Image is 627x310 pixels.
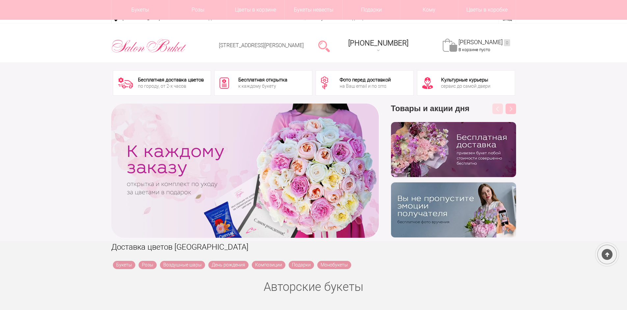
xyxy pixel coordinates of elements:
span: В корзине пусто [458,47,490,52]
div: Бесплатная открытка [238,77,287,82]
h1: Доставка цветов [GEOGRAPHIC_DATA] [111,241,516,253]
div: Бесплатная доставка цветов [138,77,204,82]
span: [PHONE_NUMBER] [348,39,408,47]
a: [STREET_ADDRESS][PERSON_NAME] [219,42,304,48]
a: Монобукеты [317,261,351,269]
div: к каждому букету [238,84,287,88]
img: v9wy31nijnvkfycrkduev4dhgt9psb7e.png.webp [391,182,516,237]
div: Фото перед доставкой [340,77,391,82]
a: [PERSON_NAME] [458,39,510,46]
a: Композиции [252,261,285,269]
h3: Товары и акции дня [391,104,516,122]
a: Букеты [113,261,135,269]
a: Воздушные шары [160,261,205,269]
div: на Ваш email и по sms [340,84,391,88]
ins: 0 [504,39,510,46]
a: Подарки [289,261,314,269]
a: Розы [139,261,157,269]
img: hpaj04joss48rwypv6hbykmvk1dj7zyr.png.webp [391,122,516,177]
a: День рождения [208,261,248,269]
div: Культурные курьеры [441,77,490,82]
div: по городу, от 2-х часов [138,84,204,88]
button: Next [506,104,516,114]
img: Цветы Нижний Новгород [111,37,187,54]
a: [PHONE_NUMBER] [344,37,412,55]
a: Авторские букеты [264,280,363,294]
div: сервис до самой двери [441,84,490,88]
